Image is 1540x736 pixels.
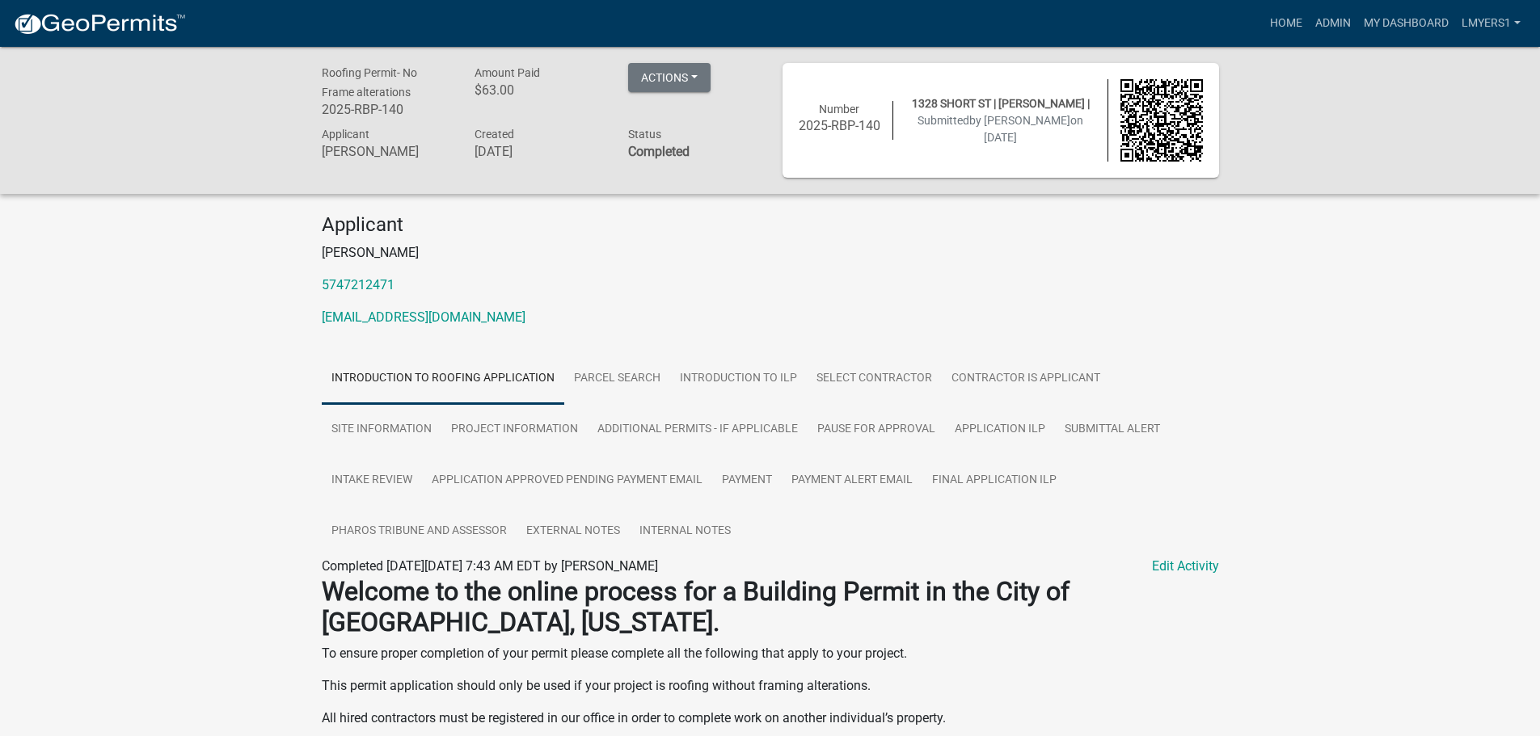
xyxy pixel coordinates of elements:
[912,97,1090,110] span: 1328 SHORT ST | [PERSON_NAME] |
[630,506,740,557] a: Internal Notes
[918,114,1083,144] span: Submitted on [DATE]
[322,102,451,117] h6: 2025-RBP-140
[322,576,1070,637] strong: Welcome to the online process for a Building Permit in the City of [GEOGRAPHIC_DATA], [US_STATE].
[969,114,1070,127] span: by [PERSON_NAME]
[422,455,712,507] a: Application Approved Pending Payment Email
[670,353,807,405] a: Introduction to ILP
[1309,8,1357,39] a: Admin
[322,404,441,456] a: Site Information
[819,103,859,116] span: Number
[628,144,690,159] strong: Completed
[322,558,658,574] span: Completed [DATE][DATE] 7:43 AM EDT by [PERSON_NAME]
[322,243,1219,263] p: [PERSON_NAME]
[322,353,564,405] a: Introduction to Roofing Application
[712,455,782,507] a: Payment
[1455,8,1527,39] a: lmyers1
[799,118,881,133] h6: 2025-RBP-140
[808,404,945,456] a: Pause for Approval
[1055,404,1170,456] a: Submittal Alert
[807,353,942,405] a: Select contractor
[1264,8,1309,39] a: Home
[322,644,1219,663] p: To ensure proper completion of your permit please complete all the following that apply to your p...
[945,404,1055,456] a: Application ILP
[782,455,922,507] a: Payment Alert Email
[628,63,711,92] button: Actions
[475,66,540,79] span: Amount Paid
[475,144,604,159] h6: [DATE]
[1357,8,1455,39] a: My Dashboard
[588,404,808,456] a: Additional Permits - If Applicable
[475,82,604,98] h6: $63.00
[942,353,1110,405] a: Contractor is Applicant
[1120,79,1203,162] img: QR code
[322,709,1219,728] p: All hired contractors must be registered in our office in order to complete work on another indiv...
[564,353,670,405] a: Parcel search
[322,144,451,159] h6: [PERSON_NAME]
[322,676,1219,696] p: This permit application should only be used if your project is roofing without framing alterations.
[1152,557,1219,576] a: Edit Activity
[322,213,1219,237] h4: Applicant
[628,128,661,141] span: Status
[322,506,517,557] a: Pharos Tribune and Assessor
[322,277,394,292] a: 5747212471
[475,128,514,141] span: Created
[322,309,525,325] a: [EMAIL_ADDRESS][DOMAIN_NAME]
[322,455,422,507] a: Intake Review
[441,404,588,456] a: Project information
[517,506,630,557] a: External Notes
[922,455,1066,507] a: Final Application ILP
[322,66,417,99] span: Roofing Permit- No Frame alterations
[322,128,369,141] span: Applicant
